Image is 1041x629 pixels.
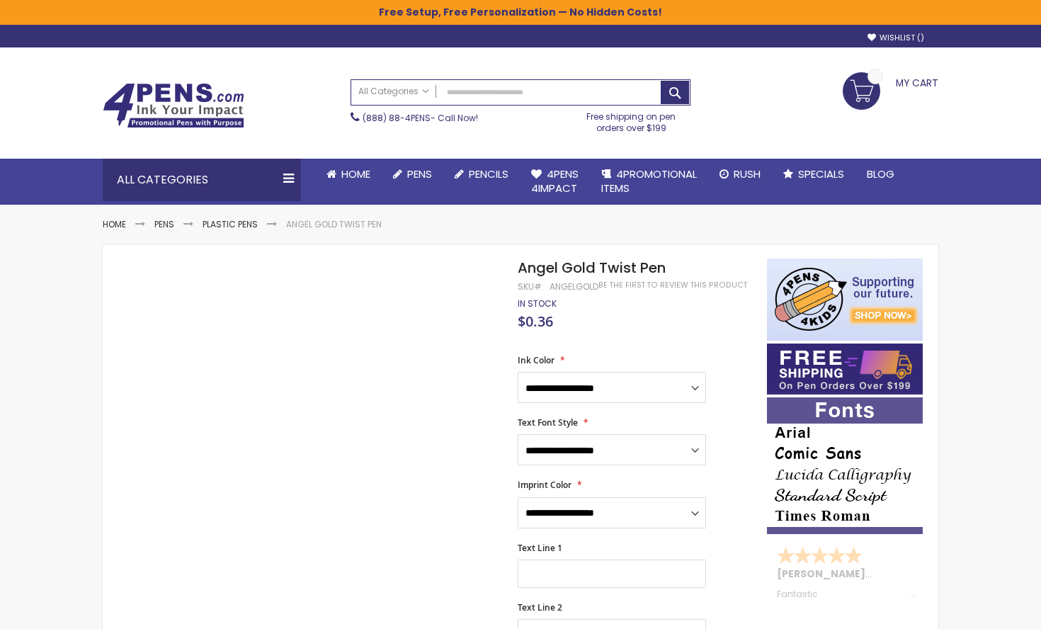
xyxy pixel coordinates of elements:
[531,166,579,195] span: 4Pens 4impact
[351,80,436,103] a: All Categories
[767,344,923,395] img: Free shipping on orders over $199
[103,159,301,201] div: All Categories
[520,159,590,205] a: 4Pens4impact
[363,112,478,124] span: - Call Now!
[518,354,554,366] span: Ink Color
[203,218,258,230] a: Plastic Pens
[518,479,571,491] span: Imprint Color
[382,159,443,190] a: Pens
[469,166,508,181] span: Pencils
[154,218,174,230] a: Pens
[341,166,370,181] span: Home
[518,258,666,278] span: Angel Gold Twist Pen
[518,542,562,554] span: Text Line 1
[855,159,906,190] a: Blog
[734,166,761,181] span: Rush
[767,397,923,534] img: font-personalization-examples
[518,416,578,429] span: Text Font Style
[798,166,844,181] span: Specials
[777,589,914,599] div: Fantastic
[518,297,557,310] span: In stock
[518,280,544,293] strong: SKU
[518,312,553,331] span: $0.36
[443,159,520,190] a: Pencils
[358,86,429,97] span: All Categories
[868,33,924,43] a: Wishlist
[363,112,431,124] a: (888) 88-4PENS
[315,159,382,190] a: Home
[103,218,126,230] a: Home
[772,159,855,190] a: Specials
[286,219,382,230] li: Angel Gold Twist Pen
[777,567,870,581] span: [PERSON_NAME]
[518,601,562,613] span: Text Line 2
[550,281,598,293] div: AngelGold
[407,166,432,181] span: Pens
[590,159,708,205] a: 4PROMOTIONALITEMS
[601,166,697,195] span: 4PROMOTIONAL ITEMS
[518,298,557,310] div: Availability
[708,159,772,190] a: Rush
[867,166,894,181] span: Blog
[572,106,691,134] div: Free shipping on pen orders over $199
[103,83,244,128] img: 4Pens Custom Pens and Promotional Products
[598,280,747,290] a: Be the first to review this product
[767,259,923,341] img: 4pens 4 kids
